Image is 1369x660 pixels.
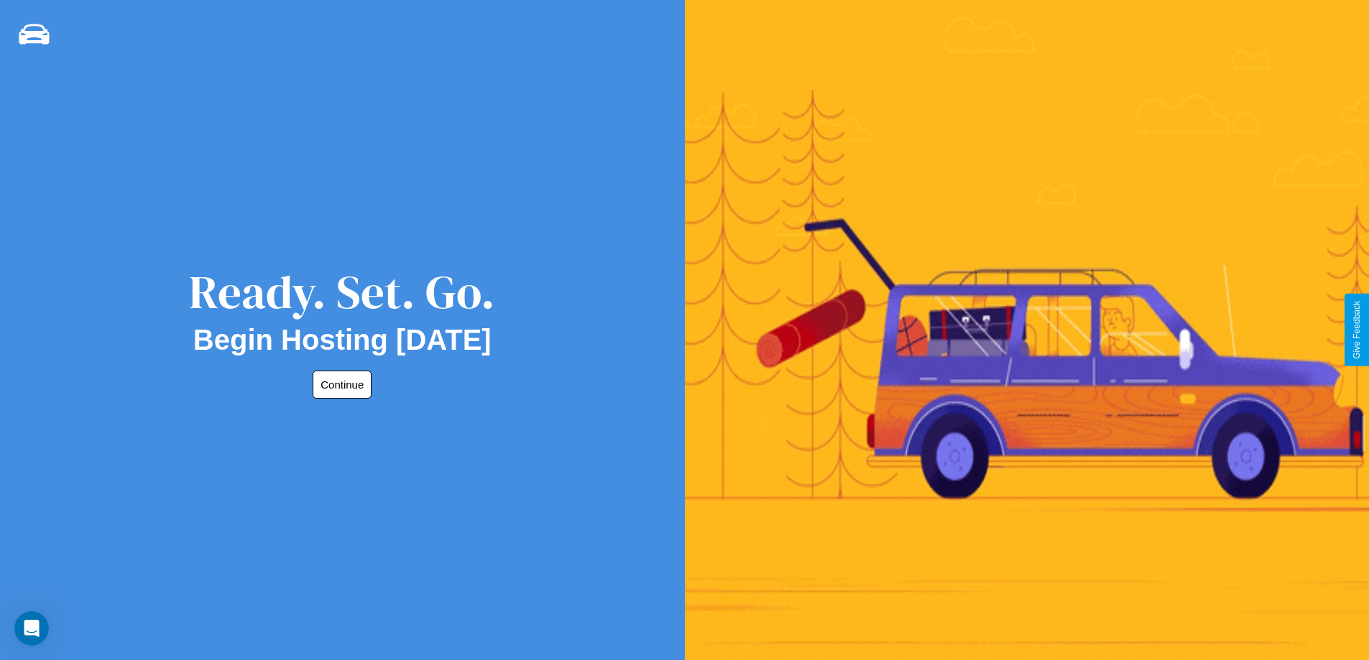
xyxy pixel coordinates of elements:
div: Give Feedback [1352,301,1362,359]
button: Continue [313,371,372,399]
iframe: Intercom live chat [14,611,49,646]
div: Ready. Set. Go. [189,260,495,324]
h2: Begin Hosting [DATE] [193,324,492,356]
